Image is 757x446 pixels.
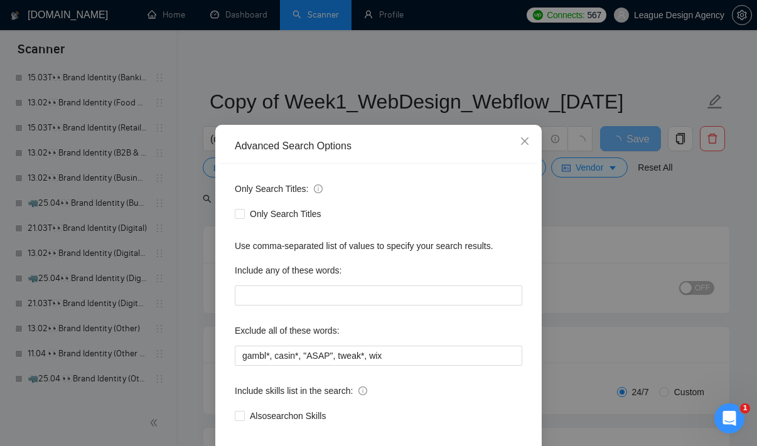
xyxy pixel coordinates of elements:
[235,384,367,398] span: Include skills list in the search:
[235,260,341,280] label: Include any of these words:
[245,409,331,423] span: Also search on Skills
[740,403,750,413] span: 1
[314,184,323,193] span: info-circle
[235,239,522,253] div: Use comma-separated list of values to specify your search results.
[245,207,326,221] span: Only Search Titles
[358,386,367,395] span: info-circle
[714,403,744,433] iframe: Intercom live chat
[235,321,340,341] label: Exclude all of these words:
[235,139,522,153] div: Advanced Search Options
[508,125,542,159] button: Close
[235,182,323,196] span: Only Search Titles:
[520,136,530,146] span: close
